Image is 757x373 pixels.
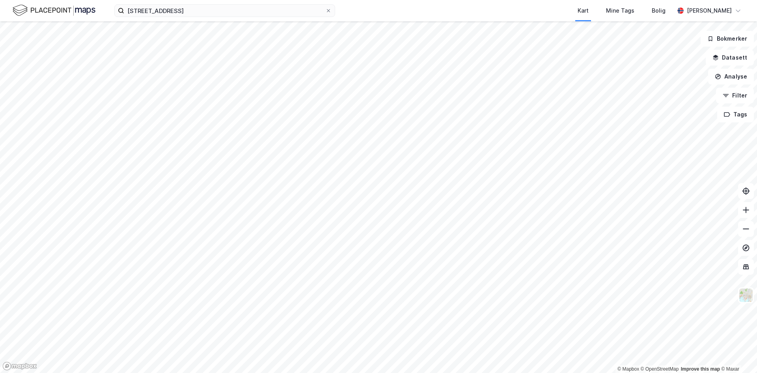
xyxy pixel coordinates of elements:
[681,366,720,372] a: Improve this map
[718,335,757,373] iframe: Chat Widget
[641,366,679,372] a: OpenStreetMap
[13,4,95,17] img: logo.f888ab2527a4732fd821a326f86c7f29.svg
[652,6,666,15] div: Bolig
[706,50,754,66] button: Datasett
[716,88,754,103] button: Filter
[708,69,754,84] button: Analyse
[124,5,325,17] input: Søk på adresse, matrikkel, gårdeiere, leietakere eller personer
[738,288,753,303] img: Z
[2,362,37,371] a: Mapbox homepage
[606,6,634,15] div: Mine Tags
[687,6,732,15] div: [PERSON_NAME]
[701,31,754,47] button: Bokmerker
[717,107,754,122] button: Tags
[578,6,589,15] div: Kart
[617,366,639,372] a: Mapbox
